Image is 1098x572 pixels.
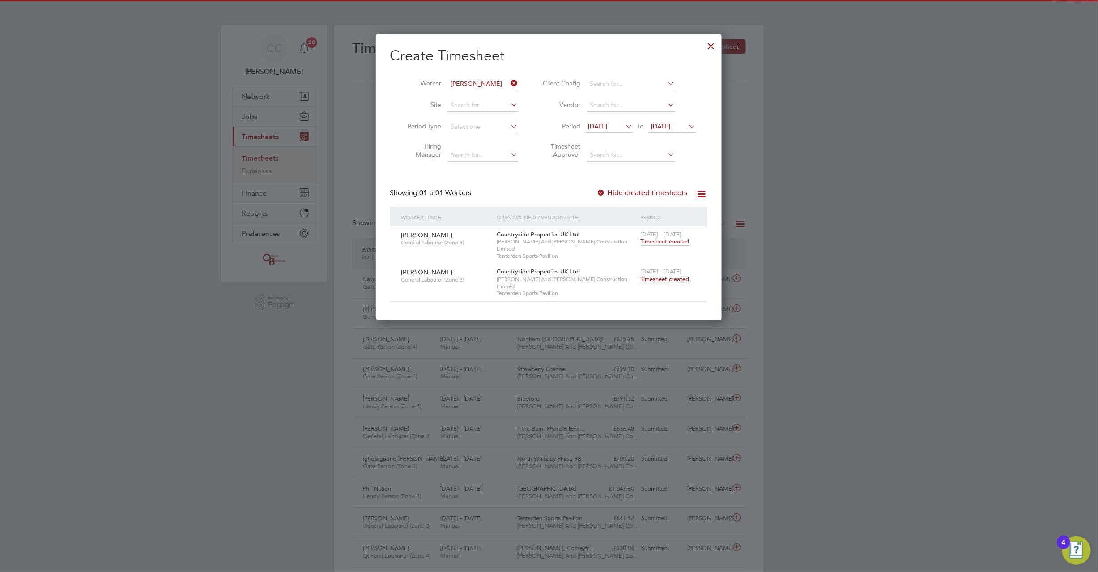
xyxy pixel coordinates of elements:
span: [DATE] - [DATE] [641,231,682,238]
span: Tenterden Sports Pavilion [497,290,636,297]
div: Period [638,207,698,227]
span: [DATE] [651,122,671,130]
span: [PERSON_NAME] And [PERSON_NAME] Construction Limited [497,238,636,252]
span: General Labourer (Zone 3) [401,239,490,246]
button: Open Resource Center, 4 new notifications [1062,536,1091,565]
label: Site [401,101,442,109]
div: Worker / Role [399,207,495,227]
h2: Create Timesheet [390,47,707,65]
span: [DATE] - [DATE] [641,268,682,275]
span: Countryside Properties UK Ltd [497,231,579,238]
label: Hide created timesheets [597,188,688,197]
label: Timesheet Approver [540,142,581,158]
span: Timesheet created [641,238,689,246]
span: General Labourer (Zone 3) [401,276,490,283]
input: Search for... [587,149,675,162]
label: Worker [401,79,442,87]
span: [PERSON_NAME] [401,268,453,276]
div: Showing [390,188,473,198]
input: Search for... [448,78,518,90]
span: [PERSON_NAME] [401,231,453,239]
label: Vendor [540,101,581,109]
span: 01 Workers [420,188,472,197]
input: Search for... [448,149,518,162]
input: Search for... [448,99,518,112]
input: Search for... [587,78,675,90]
span: [PERSON_NAME] And [PERSON_NAME] Construction Limited [497,276,636,290]
span: Countryside Properties UK Ltd [497,268,579,275]
span: Tenterden Sports Pavilion [497,252,636,260]
span: To [635,120,647,132]
input: Select one [448,121,518,133]
label: Period [540,122,581,130]
div: Client Config / Vendor / Site [495,207,638,227]
label: Period Type [401,122,442,130]
span: Timesheet created [641,275,689,283]
div: 4 [1062,542,1066,554]
label: Client Config [540,79,581,87]
input: Search for... [587,99,675,112]
label: Hiring Manager [401,142,442,158]
span: 01 of [420,188,436,197]
span: [DATE] [588,122,608,130]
